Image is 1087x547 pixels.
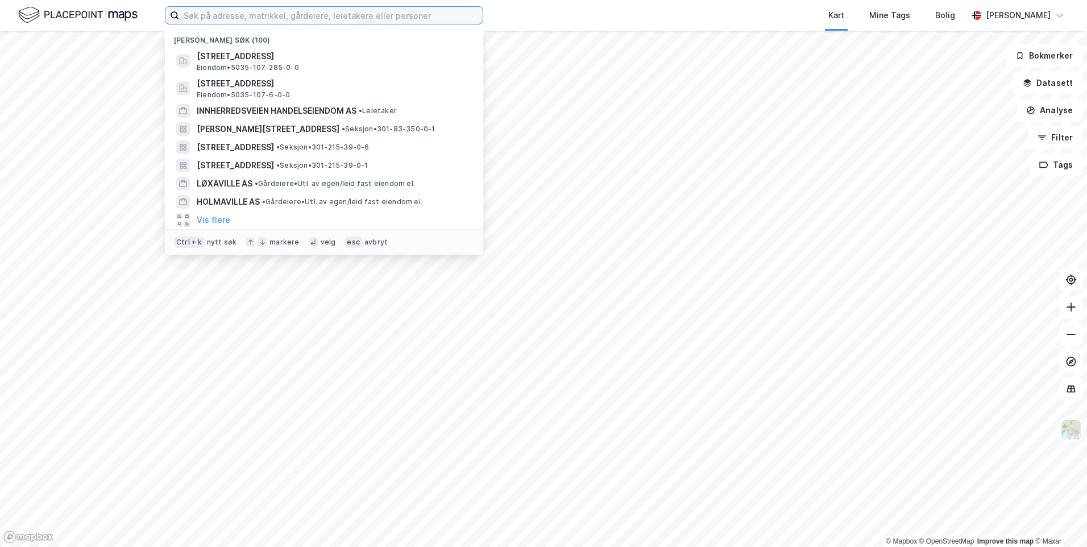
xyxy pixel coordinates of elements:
[197,104,356,118] span: INNHERREDSVEIEN HANDELSEIENDOM AS
[276,143,370,152] span: Seksjon • 301-215-39-0-6
[1060,419,1082,441] img: Z
[342,125,435,134] span: Seksjon • 301-83-350-0-1
[197,195,260,209] span: HOLMAVILLE AS
[197,140,274,154] span: [STREET_ADDRESS]
[255,179,415,188] span: Gårdeiere • Utl. av egen/leid fast eiendom el.
[269,238,299,247] div: markere
[276,143,280,151] span: •
[197,177,252,190] span: LØXAVILLE AS
[986,9,1051,22] div: [PERSON_NAME]
[321,238,336,247] div: velg
[359,106,362,115] span: •
[262,197,265,206] span: •
[197,213,230,227] button: Vis flere
[1030,492,1087,547] iframe: Chat Widget
[342,125,345,133] span: •
[919,537,974,545] a: OpenStreetMap
[174,237,205,248] div: Ctrl + k
[977,537,1034,545] a: Improve this map
[276,161,280,169] span: •
[18,5,138,25] img: logo.f888ab2527a4732fd821a326f86c7f29.svg
[869,9,910,22] div: Mine Tags
[179,7,483,24] input: Søk på adresse, matrikkel, gårdeiere, leietakere eller personer
[276,161,368,170] span: Seksjon • 301-215-39-0-1
[165,27,483,47] div: [PERSON_NAME] søk (100)
[1017,99,1082,122] button: Analyse
[197,122,339,136] span: [PERSON_NAME][STREET_ADDRESS]
[359,106,397,115] span: Leietaker
[345,237,362,248] div: esc
[197,159,274,172] span: [STREET_ADDRESS]
[207,238,237,247] div: nytt søk
[886,537,917,545] a: Mapbox
[1006,44,1082,67] button: Bokmerker
[262,197,422,206] span: Gårdeiere • Utl. av egen/leid fast eiendom el.
[364,238,388,247] div: avbryt
[197,90,290,100] span: Eiendom • 5035-107-6-0-0
[3,531,53,544] a: Mapbox homepage
[197,49,470,63] span: [STREET_ADDRESS]
[255,179,258,188] span: •
[1013,72,1082,94] button: Datasett
[197,63,299,72] span: Eiendom • 5035-107-285-0-0
[1030,154,1082,176] button: Tags
[828,9,844,22] div: Kart
[197,77,470,90] span: [STREET_ADDRESS]
[935,9,955,22] div: Bolig
[1028,126,1082,149] button: Filter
